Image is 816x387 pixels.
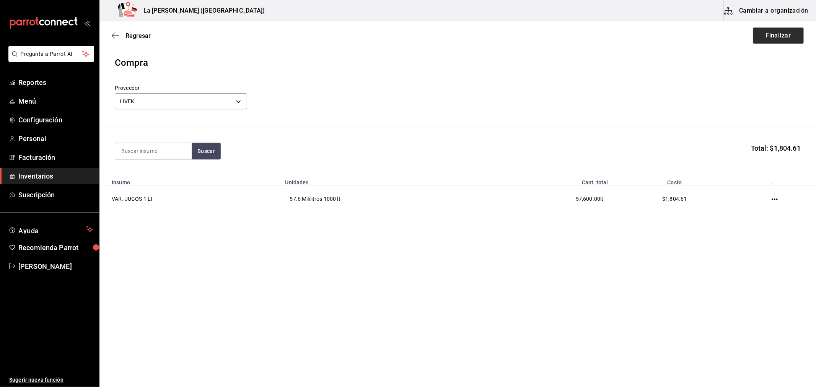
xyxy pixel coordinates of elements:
span: Menú [18,96,93,106]
button: open_drawer_menu [84,20,90,26]
span: $1,804.61 [662,196,687,202]
th: Unidades [280,175,479,186]
span: [PERSON_NAME] [18,261,93,272]
a: Pregunta a Parrot AI [5,55,94,63]
span: Facturación [18,152,93,163]
span: Total: $1,804.61 [751,143,801,153]
span: Regresar [125,32,151,39]
span: Reportes [18,77,93,88]
button: Buscar [192,143,221,159]
td: 57.6 Mililitros 1000 lt [280,186,479,212]
th: Insumo [99,175,280,186]
input: Buscar insumo [115,143,192,159]
button: Finalizar [753,28,804,44]
th: . [736,175,816,186]
span: Sugerir nueva función [9,376,93,384]
span: Ayuda [18,225,83,234]
button: Pregunta a Parrot AI [8,46,94,62]
span: Pregunta a Parrot AI [21,50,82,58]
th: Cant. total [480,175,613,186]
h3: La [PERSON_NAME] ([GEOGRAPHIC_DATA]) [137,6,265,15]
span: 57,600.00 [576,196,600,202]
div: Compra [115,56,801,70]
button: Regresar [112,32,151,39]
span: Recomienda Parrot [18,242,93,253]
span: Inventarios [18,171,93,181]
span: Personal [18,133,93,144]
th: Costo [613,175,737,186]
label: Proveedor [115,86,247,91]
td: VAR. JUGOS 1 LT [99,186,280,212]
span: Suscripción [18,190,93,200]
div: LIVEK [115,93,247,109]
span: Configuración [18,115,93,125]
td: lt [480,186,613,212]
